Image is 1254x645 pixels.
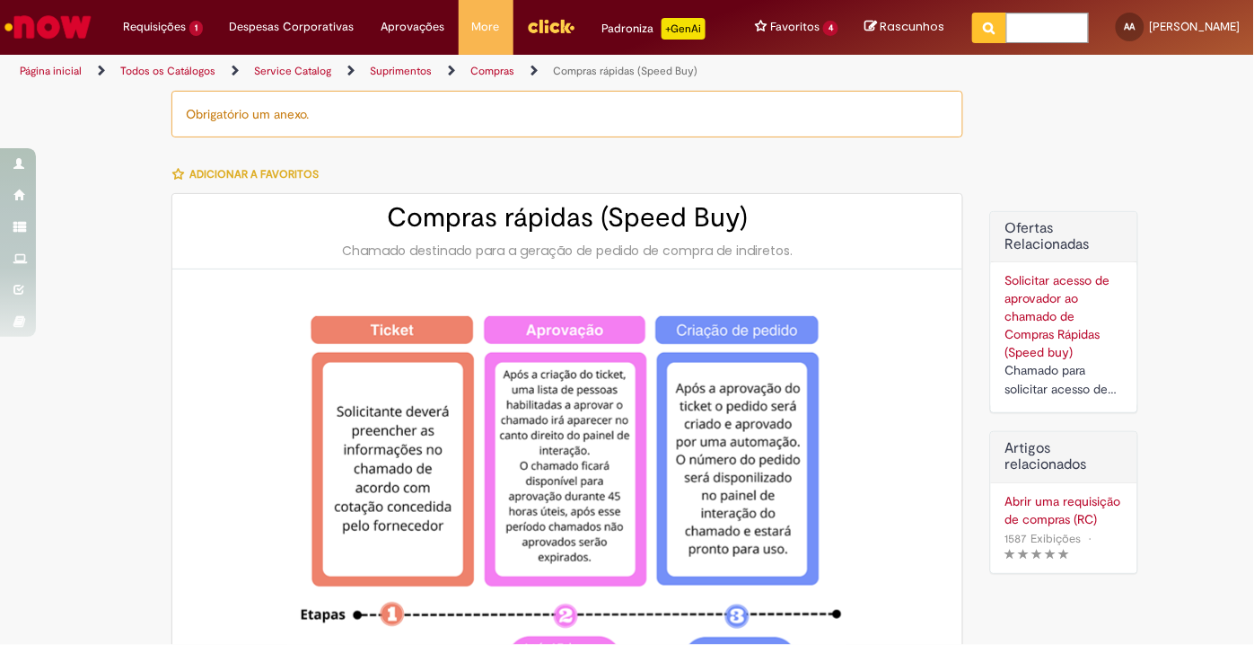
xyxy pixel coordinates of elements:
[190,203,944,233] h2: Compras rápidas (Speed Buy)
[381,18,445,36] span: Aprovações
[189,167,319,181] span: Adicionar a Favoritos
[1125,21,1136,32] span: AA
[1150,19,1241,34] span: [PERSON_NAME]
[230,18,355,36] span: Despesas Corporativas
[527,13,575,40] img: click_logo_yellow_360x200.png
[171,91,963,137] div: Obrigatório um anexo.
[470,64,514,78] a: Compras
[1004,492,1124,528] a: Abrir uma requisição de compras (RC)
[120,64,215,78] a: Todos os Catálogos
[1004,531,1081,546] span: 1587 Exibições
[865,19,945,36] a: Rascunhos
[20,64,82,78] a: Página inicial
[1004,441,1124,473] h3: Artigos relacionados
[370,64,432,78] a: Suprimentos
[770,18,820,36] span: Favoritos
[1084,526,1095,551] span: •
[553,64,697,78] a: Compras rápidas (Speed Buy)
[823,21,838,36] span: 4
[472,18,500,36] span: More
[189,21,203,36] span: 1
[13,55,822,88] ul: Trilhas de página
[2,9,94,45] img: ServiceNow
[254,64,331,78] a: Service Catalog
[662,18,706,40] p: +GenAi
[171,155,329,193] button: Adicionar a Favoritos
[972,13,1007,43] button: Pesquisar
[881,18,945,35] span: Rascunhos
[123,18,186,36] span: Requisições
[1004,221,1124,252] h2: Ofertas Relacionadas
[990,211,1138,413] div: Ofertas Relacionadas
[1004,272,1109,360] a: Solicitar acesso de aprovador ao chamado de Compras Rápidas (Speed buy)
[190,242,944,260] div: Chamado destinado para a geração de pedido de compra de indiretos.
[1004,361,1124,399] div: Chamado para solicitar acesso de aprovador ao ticket de Speed buy
[602,18,706,40] div: Padroniza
